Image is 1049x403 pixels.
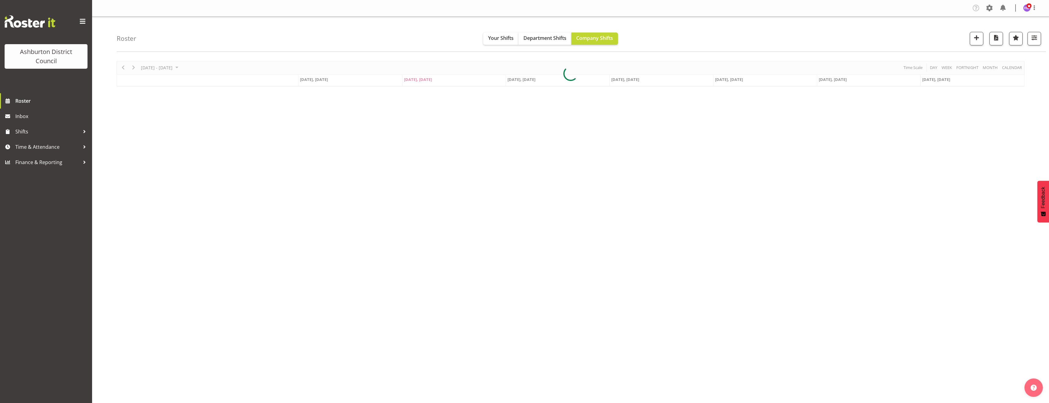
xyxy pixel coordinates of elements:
[5,15,55,28] img: Rosterit website logo
[1031,385,1037,391] img: help-xxl-2.png
[1023,4,1031,12] img: hayley-dickson3805.jpg
[15,112,89,121] span: Inbox
[519,33,571,45] button: Department Shifts
[15,127,80,136] span: Shifts
[1040,187,1046,208] span: Feedback
[483,33,519,45] button: Your Shifts
[11,47,81,66] div: Ashburton District Council
[576,35,613,41] span: Company Shifts
[523,35,566,41] span: Department Shifts
[15,96,89,106] span: Roster
[1028,32,1041,45] button: Filter Shifts
[1009,32,1023,45] button: Highlight an important date within the roster.
[15,158,80,167] span: Finance & Reporting
[15,142,80,152] span: Time & Attendance
[989,32,1003,45] button: Download a PDF of the roster according to the set date range.
[571,33,618,45] button: Company Shifts
[970,32,983,45] button: Add a new shift
[117,35,136,42] h4: Roster
[1037,181,1049,222] button: Feedback - Show survey
[488,35,514,41] span: Your Shifts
